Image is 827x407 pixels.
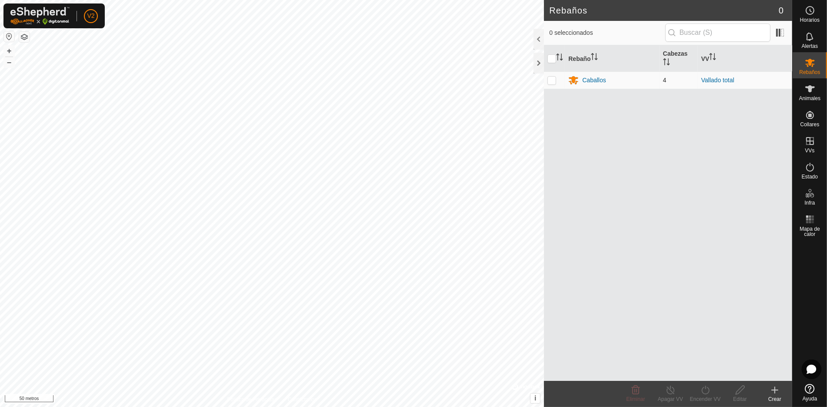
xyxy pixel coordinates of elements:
[663,60,670,67] p-sorticon: Activar para ordenar
[288,397,317,403] font: Contáctanos
[793,380,827,405] a: Ayuda
[7,46,12,55] font: +
[288,396,317,404] a: Contáctanos
[768,396,781,402] font: Crear
[799,95,820,101] font: Animales
[549,29,593,36] font: 0 seleccionados
[733,396,747,402] font: Editar
[4,31,14,42] button: Restablecer mapa
[534,394,536,402] font: i
[663,50,688,57] font: Cabezas
[549,6,587,15] font: Rebaños
[227,397,277,403] font: Política de Privacidad
[227,396,277,404] a: Política de Privacidad
[87,12,94,19] font: V2
[582,77,606,84] font: Caballos
[663,77,667,84] font: 4
[802,174,818,180] font: Estado
[709,54,716,61] p-sorticon: Activar para ordenar
[7,57,11,67] font: –
[4,57,14,67] button: –
[530,394,540,403] button: i
[556,55,563,62] p-sorticon: Activar para ordenar
[805,148,814,154] font: VVs
[803,396,817,402] font: Ayuda
[802,43,818,49] font: Alertas
[10,7,70,25] img: Logotipo de Gallagher
[19,32,30,42] button: Capas del Mapa
[626,396,645,402] font: Eliminar
[779,6,784,15] font: 0
[658,396,683,402] font: Apagar VV
[800,121,819,128] font: Collares
[799,69,820,75] font: Rebaños
[665,24,770,42] input: Buscar (S)
[701,55,710,62] font: VV
[568,55,590,62] font: Rebaño
[701,77,734,84] a: Vallado total
[4,46,14,56] button: +
[800,17,820,23] font: Horarios
[800,226,820,237] font: Mapa de calor
[591,54,598,61] p-sorticon: Activar para ordenar
[690,396,721,402] font: Encender VV
[804,200,815,206] font: Infra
